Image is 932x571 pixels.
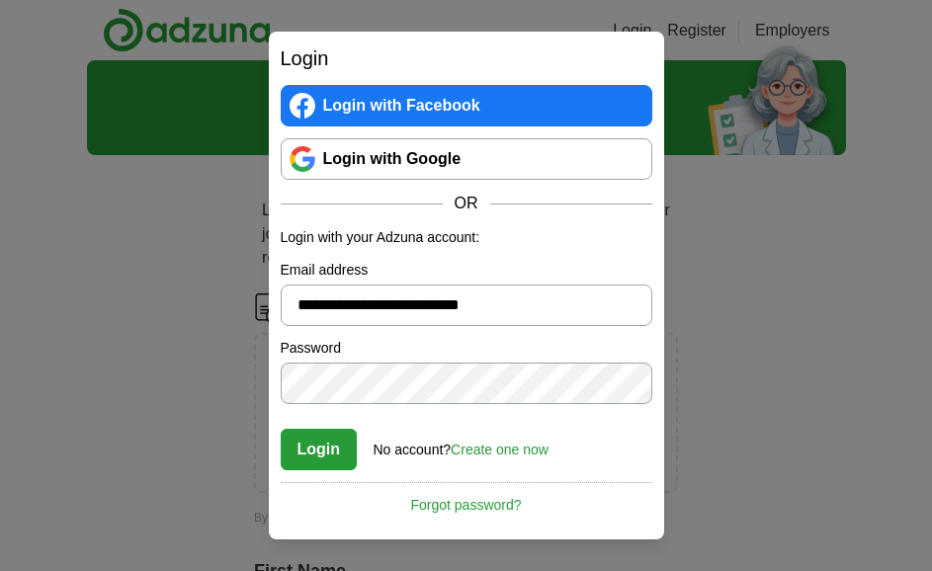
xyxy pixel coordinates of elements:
a: Login with Google [281,138,652,180]
a: Create one now [451,442,549,457]
label: Email address [281,260,652,281]
div: No account? [374,428,549,460]
label: Password [281,338,652,359]
span: OR [443,192,490,215]
a: Forgot password? [281,482,652,516]
button: Login [281,429,358,470]
a: Login with Facebook [281,85,652,126]
h2: Login [281,43,652,73]
p: Login with your Adzuna account: [281,227,652,248]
